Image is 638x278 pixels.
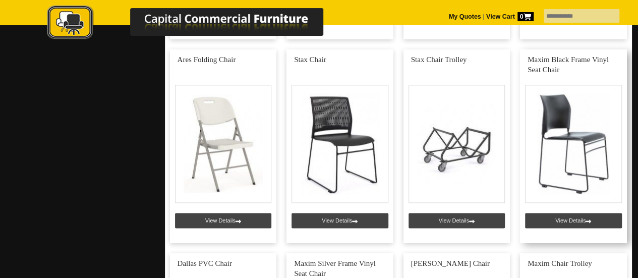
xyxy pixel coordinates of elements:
[19,5,372,42] img: Capital Commercial Furniture Logo
[486,13,534,20] strong: View Cart
[484,13,533,20] a: View Cart0
[449,13,481,20] a: My Quotes
[19,5,372,45] a: Capital Commercial Furniture Logo
[517,12,534,21] span: 0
